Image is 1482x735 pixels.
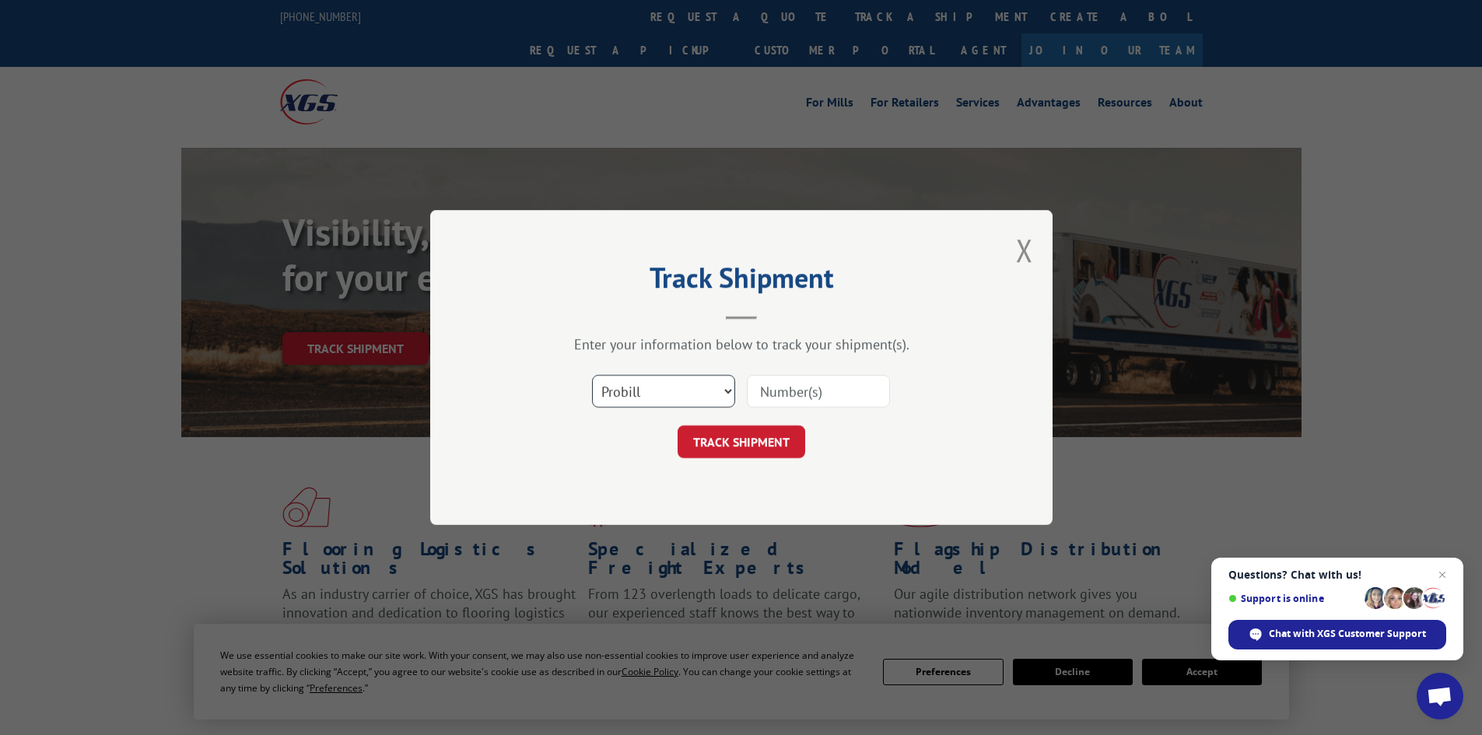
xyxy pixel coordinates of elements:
[678,425,805,458] button: TRACK SHIPMENT
[1228,569,1446,581] span: Questions? Chat with us!
[1228,620,1446,649] div: Chat with XGS Customer Support
[508,267,975,296] h2: Track Shipment
[508,335,975,353] div: Enter your information below to track your shipment(s).
[1016,229,1033,271] button: Close modal
[1417,673,1463,719] div: Open chat
[1269,627,1426,641] span: Chat with XGS Customer Support
[1228,593,1359,604] span: Support is online
[1433,565,1452,584] span: Close chat
[747,375,890,408] input: Number(s)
